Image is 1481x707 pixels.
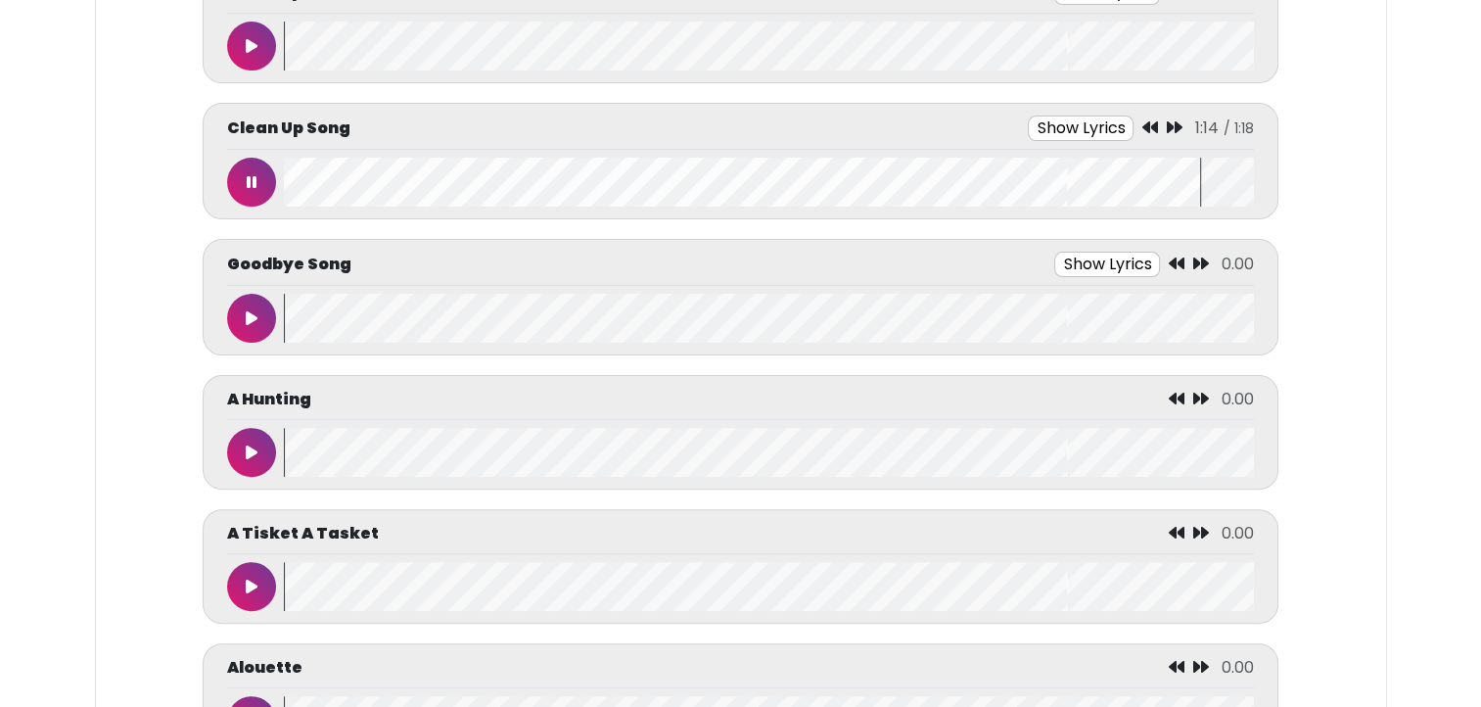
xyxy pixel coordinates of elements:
span: 0.00 [1222,656,1254,679]
p: Goodbye Song [227,253,351,276]
p: Clean Up Song [227,117,350,140]
p: Alouette [227,656,302,680]
span: / 1:18 [1224,118,1254,138]
p: A Hunting [227,388,311,411]
span: 0.00 [1222,253,1254,275]
button: Show Lyrics [1054,252,1160,277]
span: 0.00 [1222,522,1254,544]
button: Show Lyrics [1028,116,1134,141]
span: 1:14 [1195,117,1219,139]
span: 0.00 [1222,388,1254,410]
p: A Tisket A Tasket [227,522,379,545]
